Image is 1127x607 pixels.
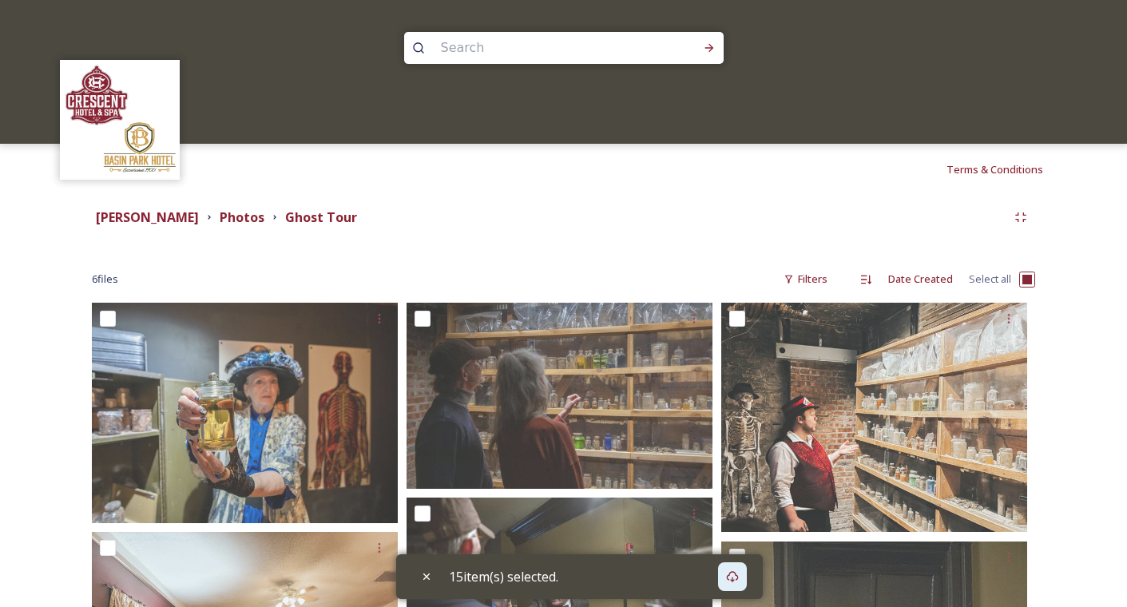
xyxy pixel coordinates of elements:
[62,62,178,178] img: logos.png
[407,303,712,489] img: Ghost tour couple looking at potion bottles on shelves.jpg
[92,272,118,287] span: 6 file s
[946,160,1067,179] a: Terms & Conditions
[96,208,199,226] strong: [PERSON_NAME]
[449,567,558,586] span: 15 item(s) selected.
[880,264,961,295] div: Date Created
[721,303,1027,532] img: kla_meatsworld Ghost Tour (12).jpg
[969,272,1011,287] span: Select all
[285,208,357,226] strong: Ghost Tour
[433,30,652,65] input: Search
[92,303,398,523] img: Ghost tour lady holding jar closeup.jpg
[946,162,1043,177] span: Terms & Conditions
[776,264,835,295] div: Filters
[220,208,264,226] strong: Photos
